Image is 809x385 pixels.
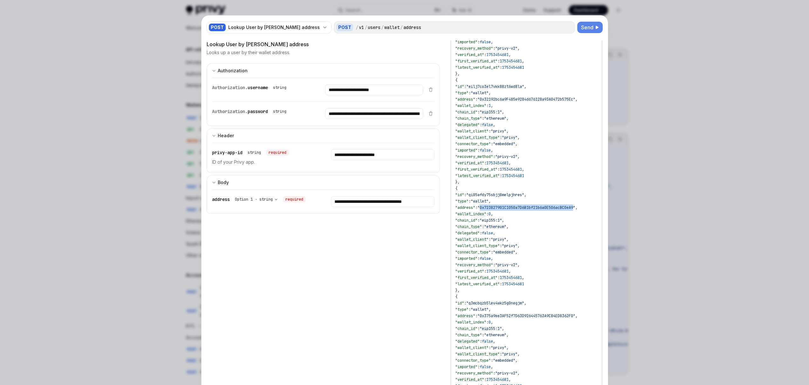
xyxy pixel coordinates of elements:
button: expand input section [207,128,440,143]
span: "0x32192bc6a9F485e9284d676128a93A0472b575Ec" [477,97,575,102]
span: privy-app-id [212,150,243,155]
span: , [493,122,495,127]
span: 1753454681 [486,160,509,166]
span: : [493,371,495,376]
span: : [484,160,486,166]
p: Looks up a user by their wallet address. [207,49,290,56]
span: "privy-v2" [495,46,518,51]
span: 1753454681 [502,65,524,70]
span: "privy" [502,352,518,357]
span: false [480,256,491,261]
div: Lookup User by [PERSON_NAME] address [228,24,320,31]
div: v1 [359,24,364,31]
span: "imported" [455,39,477,45]
span: Authorization. [212,85,248,90]
span: , [522,167,524,172]
span: : [482,116,484,121]
span: : [477,326,480,331]
span: "latest_verified_at" [455,65,500,70]
span: , [491,256,493,261]
span: : [500,135,502,140]
span: "first_verified_at" [455,275,497,280]
span: "type" [455,90,469,96]
span: , [489,307,491,312]
span: 1753454681 [500,59,522,64]
div: Header [218,132,234,139]
div: address [212,196,306,203]
span: , [506,224,509,229]
span: "imported" [455,148,477,153]
span: , [509,377,511,382]
span: "latest_verified_at" [455,173,500,178]
span: 1 [489,103,491,108]
span: , [518,154,520,159]
span: : [486,211,489,217]
div: address [403,24,421,31]
span: , [489,199,491,204]
span: : [464,84,466,89]
span: "recovery_method" [455,154,493,159]
span: : [486,320,489,325]
span: "latest_verified_at" [455,282,500,287]
div: Authorization.password [212,108,289,115]
div: string [273,85,286,90]
div: / [381,24,384,31]
div: users [368,24,381,31]
span: , [522,275,524,280]
span: "verified_at" [455,377,484,382]
span: : [497,59,500,64]
span: "0x375a9ee3AF52f7D63D926445763A9C84ED8362F0" [477,313,575,318]
span: "chain_id" [455,110,477,115]
span: "eip155:1" [480,218,502,223]
p: ID of your Privy app. [212,158,316,166]
span: "wallet_client" [455,237,489,242]
span: : [475,205,477,210]
span: 0 [489,211,491,217]
span: "privy" [502,243,518,248]
button: Send [577,22,603,33]
span: : [493,46,495,51]
span: "type" [455,307,469,312]
span: }, [455,71,460,76]
span: "embedded" [493,141,515,146]
span: 1753454681 [502,282,524,287]
span: : [469,90,471,96]
span: : [475,313,477,318]
span: , [502,110,504,115]
span: : [497,167,500,172]
div: string [248,150,261,155]
span: , [518,46,520,51]
span: : [491,250,493,255]
button: expand input section [207,175,440,189]
span: , [524,84,526,89]
div: Authorization [218,67,248,75]
span: : [477,218,480,223]
div: / [356,24,358,31]
span: username [248,85,268,90]
span: "q3mcbqzb5lev4wkz5g0negjm" [466,301,524,306]
div: string [273,109,286,114]
span: , [493,339,495,344]
span: false [480,148,491,153]
span: "connector_type" [455,250,491,255]
span: "privy-v2" [495,371,518,376]
span: "privy-v2" [495,154,518,159]
span: : [491,141,493,146]
span: : [500,282,502,287]
span: "wallet_client_type" [455,135,500,140]
span: "chain_id" [455,218,477,223]
span: "recovery_method" [455,371,493,376]
span: , [509,52,511,57]
span: : [482,224,484,229]
span: 1753454681 [500,275,522,280]
button: expand input section [207,63,440,78]
span: , [502,218,504,223]
span: : [464,301,466,306]
span: , [575,205,578,210]
span: : [486,103,489,108]
div: / [365,24,367,31]
div: required [283,196,306,203]
span: "wallet" [471,307,489,312]
div: Authorization.username [212,84,289,91]
div: required [266,149,289,156]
